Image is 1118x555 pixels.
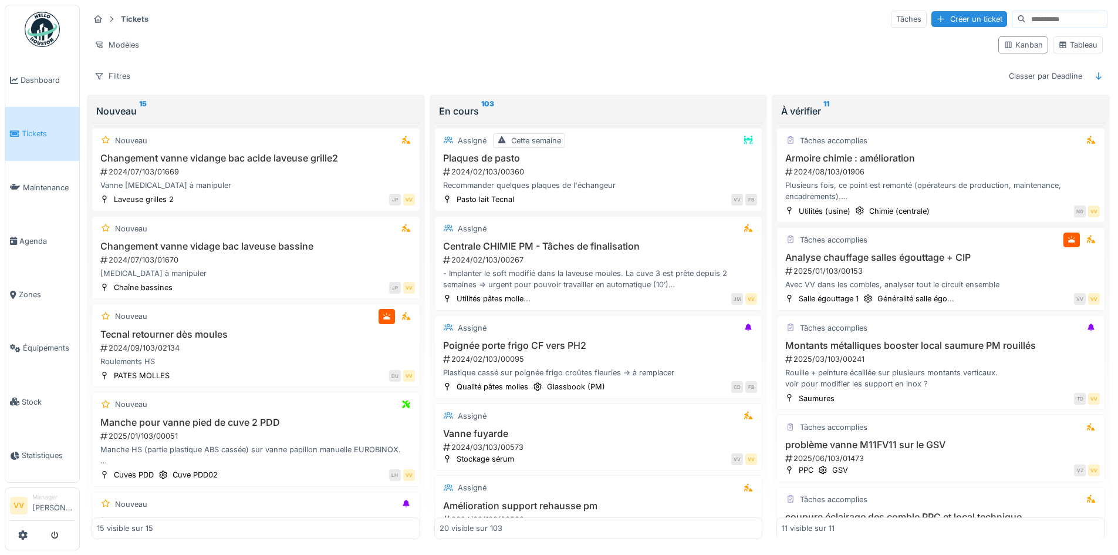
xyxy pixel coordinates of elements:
[97,329,415,340] h3: Tecnal retourner dès moules
[547,381,605,392] div: Glassbook (PM)
[115,399,147,410] div: Nouveau
[440,268,758,290] div: - Implanter le soft modifié dans la laveuse moules. La cuve 3 est prête depuis 2 semaines => urge...
[782,252,1100,263] h3: Analyse chauffage salles égouttage + CIP
[1004,68,1087,85] div: Classer par Deadline
[22,396,75,408] span: Stock
[823,104,829,118] sup: 11
[782,367,1100,389] div: Rouille + peinture écaillée sur plusieurs montants verticaux. voir pour modifier les support en i...
[22,450,75,461] span: Statistiques
[799,393,835,404] div: Saumures
[97,417,415,428] h3: Manche pour vanne pied de cuve 2 PDD
[458,411,487,422] div: Assigné
[442,254,758,265] div: 2024/02/103/00267
[1074,293,1086,305] div: VV
[442,442,758,453] div: 2024/03/103/00573
[869,206,930,217] div: Chimie (centrale)
[440,428,758,439] h3: Vanne fuyarde
[782,340,1100,351] h3: Montants métalliques booster local saumure PM rouillés
[5,321,79,375] a: Équipements
[1058,39,1097,51] div: Tableau
[800,234,867,245] div: Tâches accomplies
[745,293,757,305] div: VV
[22,128,75,139] span: Tickets
[440,153,758,164] h3: Plaques de pasto
[389,282,401,294] div: JP
[10,493,75,521] a: VV Manager[PERSON_NAME]
[403,194,415,206] div: VV
[32,493,75,518] li: [PERSON_NAME]
[19,289,75,300] span: Zones
[442,514,758,525] div: 2024/03/103/00508
[115,135,147,146] div: Nouveau
[440,241,758,252] h3: Centrale CHIMIE PM - Tâches de finalisation
[173,469,218,480] div: Cuve PDD02
[1074,206,1086,217] div: NG
[32,493,75,502] div: Manager
[800,322,867,334] div: Tâches accomplies
[389,469,401,481] div: LH
[114,370,170,381] div: PATES MOLLES
[832,465,848,476] div: GSV
[799,465,813,476] div: PPC
[1088,393,1100,405] div: VV
[745,194,757,206] div: FB
[97,516,415,527] h3: [PERSON_NAME] retourneur PM à réparer
[99,254,415,265] div: 2024/07/103/01670
[89,68,136,85] div: Filtres
[511,135,561,146] div: Cette semaine
[457,453,514,465] div: Stockage sérum
[97,153,415,164] h3: Changement vanne vidange bac acide laveuse grille2
[389,370,401,382] div: DU
[97,356,415,367] div: Roulements HS
[97,180,415,191] div: Vanne [MEDICAL_DATA] à manipuler
[10,497,28,514] li: VV
[25,12,60,47] img: Badge_color-CXgf-gQk.svg
[442,166,758,177] div: 2024/02/103/00360
[457,381,528,392] div: Qualité pâtes molles
[481,104,494,118] sup: 103
[5,268,79,321] a: Zones
[877,293,954,304] div: Généralité salle égo...
[931,11,1007,27] div: Créer un ticket
[96,104,416,118] div: Nouveau
[440,500,758,512] h3: Amélioration support rehausse pm
[784,354,1100,365] div: 2025/03/103/00241
[800,135,867,146] div: Tâches accomplies
[782,439,1100,450] h3: problème vanne M11FV11 sur le GSV
[403,469,415,481] div: VV
[458,322,487,334] div: Assigné
[781,104,1100,118] div: À vérifier
[403,370,415,382] div: VV
[457,293,531,304] div: Utilités pâtes molle...
[457,194,514,205] div: Pasto lait Tecnal
[115,499,147,510] div: Nouveau
[5,53,79,107] a: Dashboard
[1088,465,1100,476] div: VV
[89,36,144,53] div: Modèles
[800,422,867,433] div: Tâches accomplies
[116,14,153,25] strong: Tickets
[114,282,173,293] div: Chaîne bassines
[440,340,758,351] h3: Poignée porte frigo CF vers PH2
[97,268,415,279] div: [MEDICAL_DATA] à manipuler
[1074,465,1086,476] div: VZ
[458,482,487,493] div: Assigné
[800,494,867,505] div: Tâches accomplies
[99,430,415,442] div: 2025/01/103/00051
[97,241,415,252] h3: Changement vanne vidage bac laveuse bassine
[440,523,502,534] div: 20 visible sur 103
[782,279,1100,290] div: Avec VV dans les combles, analyser tout le circuit ensemble
[114,194,174,205] div: Laveuse grilles 2
[782,523,835,534] div: 11 visible sur 11
[784,265,1100,277] div: 2025/01/103/00153
[440,367,758,378] div: Plastique cassé sur poignée frigo croûtes fleuries -> à remplacer
[19,236,75,247] span: Agenda
[731,194,743,206] div: VV
[1088,293,1100,305] div: VV
[782,512,1100,523] h3: coupure éclairage des comble PPC et local technique
[21,75,75,86] span: Dashboard
[799,206,850,217] div: Utilités (usine)
[23,342,75,354] span: Équipements
[442,354,758,365] div: 2024/02/103/00095
[458,223,487,234] div: Assigné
